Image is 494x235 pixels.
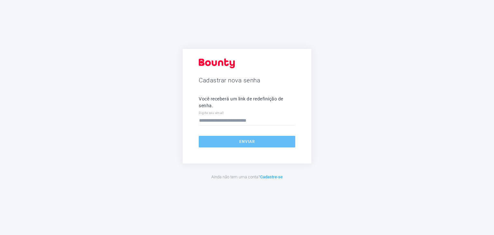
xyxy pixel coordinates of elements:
p: Cadastrar nova senha [199,76,295,85]
a: Cadastre-se [260,174,283,179]
p: Ainda não tem uma conta? [11,173,483,181]
button: Enviar [199,136,295,147]
img: Logo%20Red.png [199,59,235,68]
p: Você receberá um link de redefinição de senha. [199,96,295,109]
